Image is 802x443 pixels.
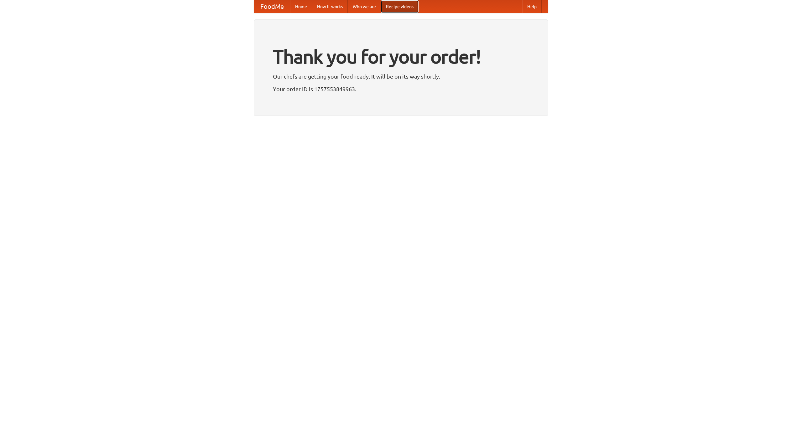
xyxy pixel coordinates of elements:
p: Your order ID is 1757553849963. [273,84,529,94]
a: Recipe videos [381,0,419,13]
a: Who we are [348,0,381,13]
a: Help [522,0,542,13]
a: FoodMe [254,0,290,13]
a: Home [290,0,312,13]
h1: Thank you for your order! [273,42,529,72]
p: Our chefs are getting your food ready. It will be on its way shortly. [273,72,529,81]
a: How it works [312,0,348,13]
